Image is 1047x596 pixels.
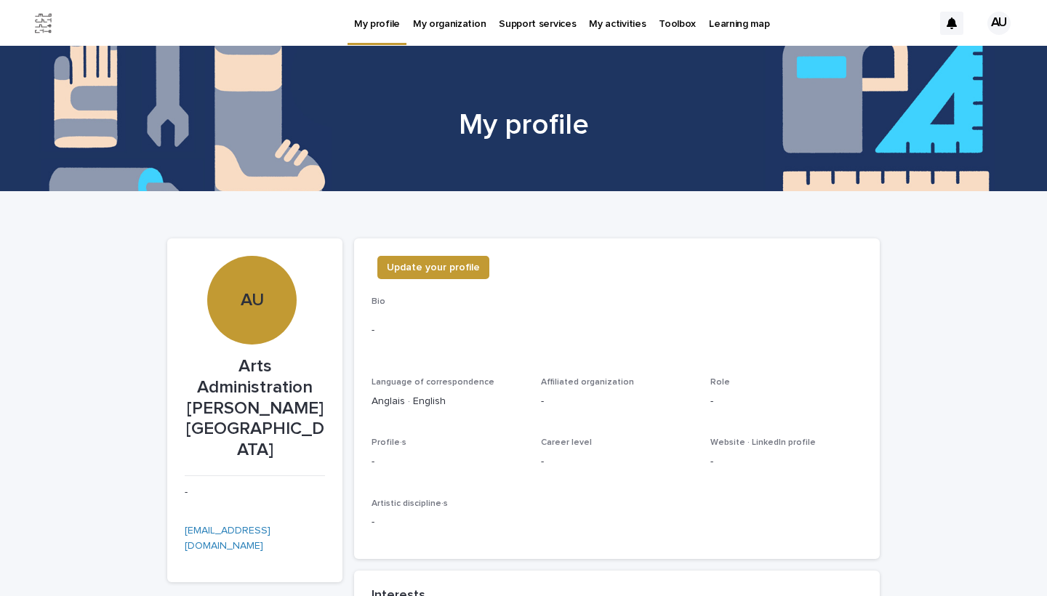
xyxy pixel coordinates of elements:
[185,485,325,500] p: -
[387,260,480,275] span: Update your profile
[372,515,862,530] p: -
[372,297,385,306] span: Bio
[372,378,494,387] span: Language of correspondence
[710,438,816,447] span: Website · LinkedIn profile
[185,525,270,551] a: [EMAIL_ADDRESS][DOMAIN_NAME]
[185,356,325,461] p: Arts Administration [PERSON_NAME][GEOGRAPHIC_DATA]
[987,12,1011,35] div: AU
[710,454,862,470] p: -
[372,499,448,508] span: Artistic discipline·s
[207,201,296,311] div: AU
[541,454,693,470] p: -
[541,378,634,387] span: Affiliated organization
[541,394,693,409] p: -
[541,438,592,447] span: Career level
[710,394,862,409] p: -
[372,323,862,338] p: -
[377,256,489,279] button: Update your profile
[372,454,523,470] p: -
[167,108,880,142] h1: My profile
[372,394,523,409] p: Anglais · English
[710,378,730,387] span: Role
[372,438,406,447] span: Profile·s
[29,9,58,38] img: Jx8JiDZqSLW7pnA6nIo1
